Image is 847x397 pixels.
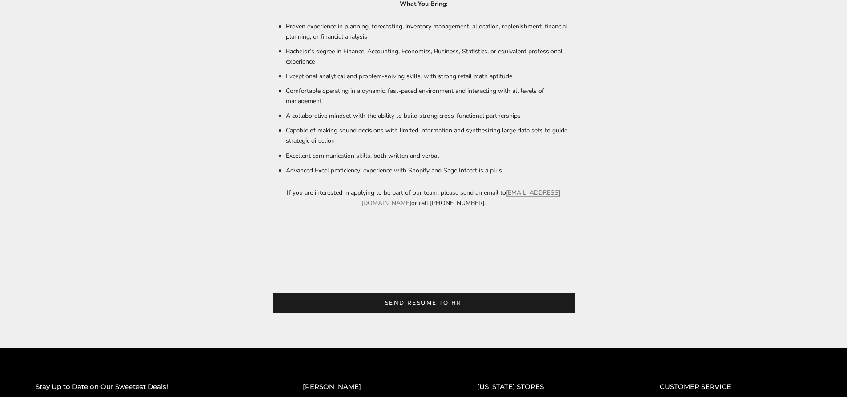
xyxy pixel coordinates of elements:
[36,381,267,393] h2: Stay Up to Date on Our Sweetest Deals!
[286,148,575,163] li: Excellent communication skills, both written and verbal
[660,381,811,393] h2: CUSTOMER SERVICE
[286,44,575,69] li: Bachelor’s degree in Finance, Accounting, Economics, Business, Statistics, or equivalent professi...
[273,188,575,208] p: If you are interested in applying to be part of our team, please send an email to or call [PHONE_...
[273,293,575,313] a: SEND RESUME TO HR
[286,19,575,44] li: Proven experience in planning, forecasting, inventory management, allocation, replenishment, fina...
[286,108,575,123] li: A collaborative mindset with the ability to build strong cross-functional partnerships
[286,123,575,148] li: Capable of making sound decisions with limited information and synthesizing large data sets to gu...
[477,381,624,393] h2: [US_STATE] STORES
[286,163,575,178] li: Advanced Excel proficiency; experience with Shopify and Sage Intacct is a plus
[286,69,575,84] li: Exceptional analytical and problem-solving skills, with strong retail math aptitude
[303,381,442,393] h2: [PERSON_NAME]
[7,363,92,390] iframe: Sign Up via Text for Offers
[286,84,575,108] li: Comfortable operating in a dynamic, fast-paced environment and interacting with all levels of man...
